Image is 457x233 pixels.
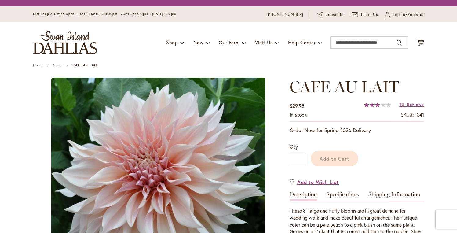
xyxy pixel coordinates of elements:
[368,192,420,201] a: Shipping Information
[290,143,298,150] span: Qty
[290,111,307,118] div: Availability
[255,39,273,46] span: Visit Us
[407,102,424,107] span: Reviews
[393,12,424,18] span: Log In/Register
[417,111,424,118] div: 041
[290,192,317,201] a: Description
[123,12,176,16] span: Gift Shop Open - [DATE] 10-3pm
[290,102,304,109] span: $29.95
[401,111,414,118] strong: SKU
[219,39,239,46] span: Our Farm
[290,77,399,96] span: CAFE AU LAIT
[399,102,404,107] span: 13
[33,31,97,54] a: store logo
[297,179,339,186] span: Add to Wish List
[361,12,378,18] span: Email Us
[352,12,378,18] a: Email Us
[290,179,339,186] a: Add to Wish List
[290,111,307,118] span: In stock
[364,102,391,107] div: 60%
[288,39,316,46] span: Help Center
[193,39,203,46] span: New
[33,63,42,67] a: Home
[33,12,123,16] span: Gift Shop & Office Open - [DATE]-[DATE] 9-4:30pm /
[166,39,178,46] span: Shop
[72,63,97,67] strong: CAFE AU LAIT
[326,12,345,18] span: Subscribe
[385,12,424,18] a: Log In/Register
[290,127,424,134] p: Order Now for Spring 2026 Delivery
[327,192,359,201] a: Specifications
[317,12,345,18] a: Subscribe
[53,63,62,67] a: Shop
[266,12,303,18] a: [PHONE_NUMBER]
[399,102,424,107] a: 13 Reviews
